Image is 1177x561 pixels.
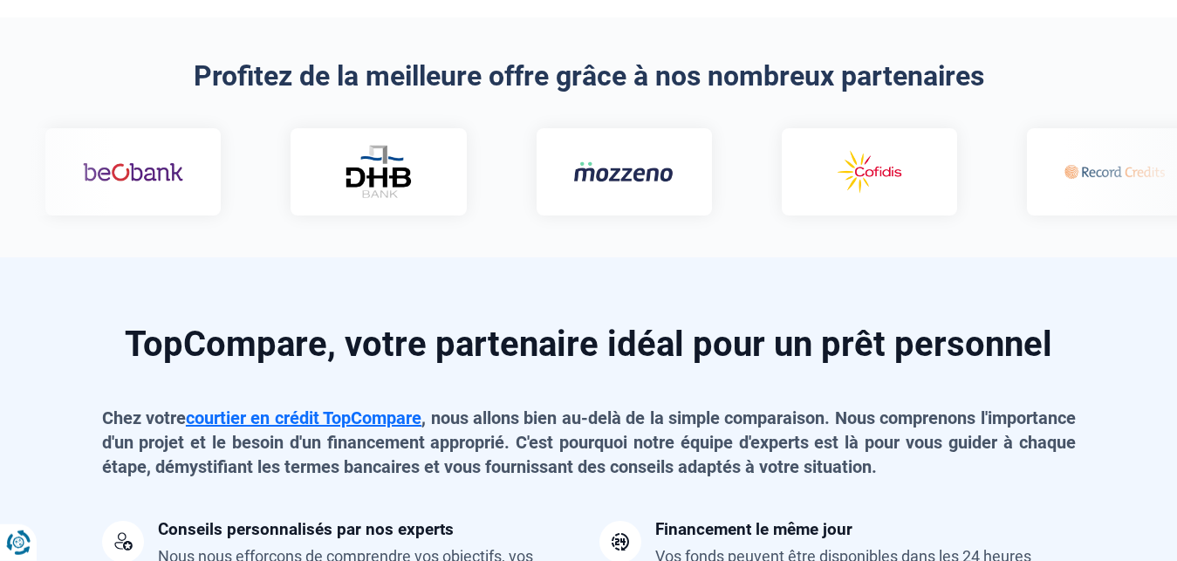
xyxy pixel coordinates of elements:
[819,147,920,197] img: Cofidis
[102,406,1076,479] p: Chez votre , nous allons bien au-delà de la simple comparaison. Nous comprenons l'importance d'un...
[102,59,1076,92] h2: Profitez de la meilleure offre grâce à nos nombreux partenaires
[102,327,1076,362] h2: TopCompare, votre partenaire idéal pour un prêt personnel
[83,147,183,197] img: Beobank
[344,145,414,198] img: DHB Bank
[158,521,454,537] div: Conseils personnalisés par nos experts
[574,161,674,182] img: Mozzeno
[186,407,421,428] a: courtier en crédit TopCompare
[655,521,852,537] div: Financement le même jour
